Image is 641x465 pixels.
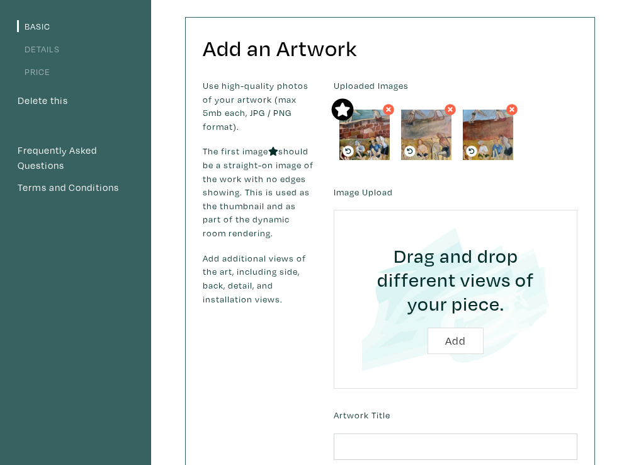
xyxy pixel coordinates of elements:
[203,144,315,239] p: The first image should be a straight-on image of the work with no edges showing. This is used as ...
[401,110,451,160] img: phpThumb.php
[17,180,134,196] a: Terms and Conditions
[17,66,50,77] a: Price
[334,185,393,199] label: Image Upload
[17,20,50,32] a: Basic
[334,79,577,93] label: Uploaded Images
[17,43,60,55] a: Details
[463,110,513,160] img: phpThumb.php
[203,35,577,62] h2: Add an Artwork
[17,142,134,173] a: Frequently Asked Questions
[203,251,315,306] p: Add additional views of the art, including side, back, detail, and installation views.
[334,408,390,422] label: Artwork Title
[339,110,390,160] img: phpThumb.php
[17,93,69,109] button: Delete this
[203,79,315,133] p: Use high-quality photos of your artwork (max 5mb each, JPG / PNG format).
